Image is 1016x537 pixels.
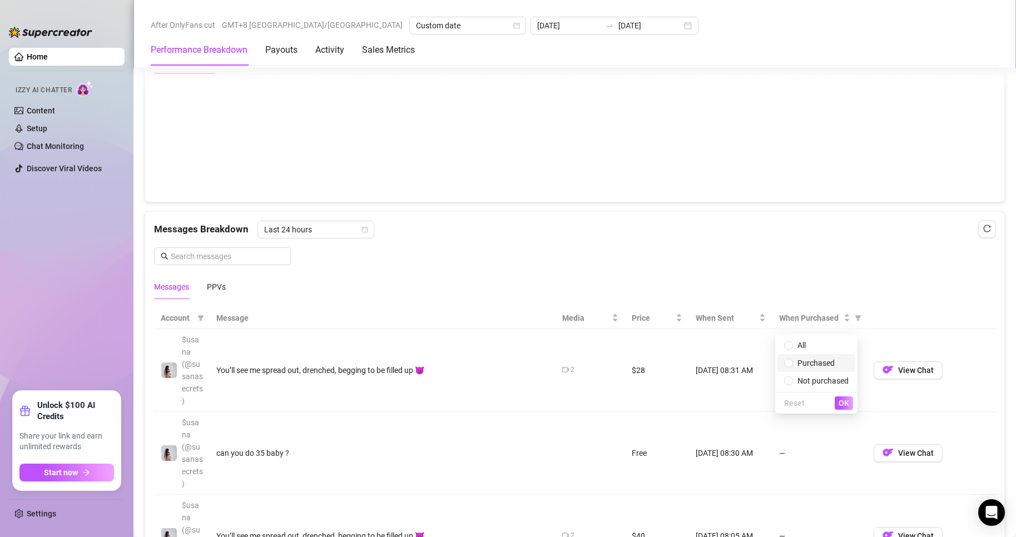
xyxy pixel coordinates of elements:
div: 2 [571,365,574,375]
a: OFView Chat [874,368,943,377]
td: — [772,329,867,412]
td: Free [625,412,688,495]
button: Reset [780,396,809,410]
span: filter [197,315,204,321]
span: gift [19,405,31,416]
span: When Sent [696,312,757,324]
button: OFView Chat [874,444,943,462]
div: Activity [315,43,344,57]
th: Price [625,307,688,329]
span: Purchased [797,359,835,367]
a: Chat Monitoring [27,142,84,151]
button: OFView Chat [874,361,943,379]
td: [DATE] 08:31 AM [689,329,772,412]
span: Not purchased [797,376,849,385]
span: Start now [44,468,78,477]
span: When Purchased [779,312,841,324]
span: Media [562,312,609,324]
span: OK [839,399,849,407]
img: logo-BBDzfeDw.svg [9,27,92,38]
input: Start date [537,19,601,32]
td: — [772,412,867,495]
input: Search messages [171,250,284,262]
div: Performance Breakdown [151,43,247,57]
div: Messages [154,281,189,293]
span: All [797,341,806,350]
a: Settings [27,509,56,518]
td: [DATE] 08:30 AM [689,412,772,495]
img: OF [883,364,894,375]
th: When Sent [689,307,772,329]
span: arrow-right [82,469,90,476]
th: When Purchased [772,307,867,329]
img: $usana (@susanasecrets) [161,362,177,378]
img: $usana (@susanasecrets) [161,445,177,461]
span: Izzy AI Chatter [16,85,72,96]
a: Discover Viral Videos [27,164,102,173]
span: reload [983,225,991,232]
strong: Unlock $100 AI Credits [37,400,114,422]
div: Open Intercom Messenger [978,499,1005,526]
span: filter [855,315,861,321]
div: You’ll see me spread out, drenched, begging to be filled up 😈 [216,364,549,376]
span: Last 24 hours [264,221,368,238]
th: Message [210,307,556,329]
span: video-camera [562,366,569,373]
img: AI Chatter [76,81,93,97]
span: $usana (@susanasecrets) [182,335,203,405]
span: Share your link and earn unlimited rewards [19,431,114,453]
th: Media [556,307,625,329]
button: Start nowarrow-right [19,464,114,481]
div: Sales Metrics [362,43,415,57]
a: Setup [27,124,47,133]
span: to [605,21,614,30]
span: search [161,252,168,260]
span: filter [853,310,864,326]
span: View Chat [898,366,934,375]
span: calendar [361,226,368,233]
td: $28 [625,329,688,412]
span: filter [195,310,206,326]
a: Home [27,52,48,61]
input: End date [618,19,682,32]
a: OFView Chat [874,451,943,460]
div: Messages Breakdown [154,221,995,238]
span: swap-right [605,21,614,30]
a: Content [27,106,55,115]
span: Price [632,312,673,324]
span: $usana (@susanasecrets) [182,418,203,488]
img: OF [883,447,894,458]
span: Custom date [416,17,519,34]
span: Account [161,312,193,324]
button: OK [835,396,853,410]
div: can you do 35 baby ? [216,447,549,459]
div: Payouts [265,43,298,57]
span: calendar [513,22,520,29]
span: GMT+8 [GEOGRAPHIC_DATA]/[GEOGRAPHIC_DATA] [222,17,403,33]
div: PPVs [207,281,226,293]
span: View Chat [898,449,934,458]
span: After OnlyFans cut [151,17,215,33]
